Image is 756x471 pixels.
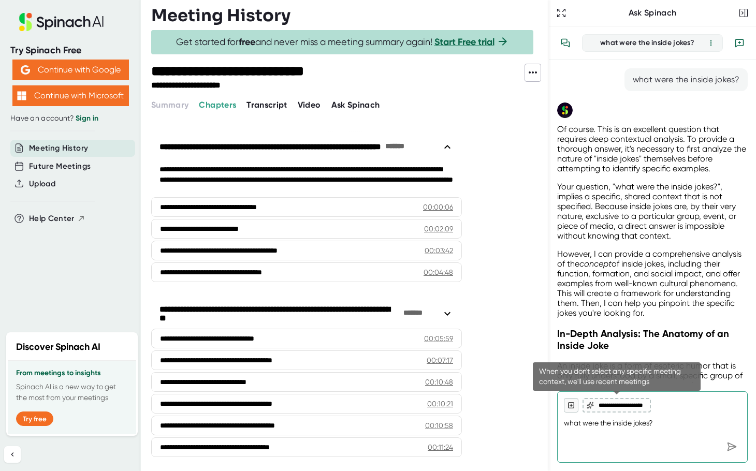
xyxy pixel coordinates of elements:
span: Video [298,100,321,110]
img: Aehbyd4JwY73AAAAAElFTkSuQmCC [21,65,30,75]
button: Expand to Ask Spinach page [554,6,569,20]
span: Transcript [246,100,287,110]
b: free [239,36,255,48]
div: 00:04:48 [424,267,453,277]
div: 00:10:48 [425,377,453,387]
div: 00:00:06 [423,202,453,212]
h2: Discover Spinach AI [16,340,100,354]
button: Close conversation sidebar [736,6,751,20]
button: Ask Spinach [331,99,380,111]
div: Send message [722,437,741,456]
button: Future Meetings [29,160,91,172]
p: However, I can provide a comprehensive analysis of the of inside jokes, including their function,... [557,249,748,318]
h3: Meeting History [151,6,290,25]
div: 00:03:42 [425,245,453,256]
p: Your question, "what were the inside jokes?", implies a specific, shared context that is not spec... [557,182,748,241]
button: Meeting History [29,142,88,154]
button: Transcript [246,99,287,111]
span: Chapters [199,100,236,110]
div: 00:11:24 [428,442,453,452]
button: Chapters [199,99,236,111]
div: 00:07:17 [427,355,453,365]
button: Help Center [29,213,85,225]
p: An inside joke is a form of esoteric humor that is only fully understood by a small, specific gro... [557,361,748,410]
a: Start Free trial [434,36,495,48]
div: Have an account? [10,114,130,123]
button: Video [298,99,321,111]
em: concept [579,259,612,269]
button: Upload [29,178,55,190]
button: Continue with Google [12,60,129,80]
p: Spinach AI is a new way to get the most from your meetings [16,381,128,403]
div: Try Spinach Free [10,45,130,56]
a: Sign in [76,114,98,123]
button: Continue with Microsoft [12,85,129,106]
button: Try free [16,411,53,426]
button: View conversation history [555,33,576,53]
p: Of course. This is an excellent question that requires deep contextual analysis. To provide a tho... [557,124,748,173]
span: Get started for and never miss a meeting summary again! [176,36,509,48]
h3: From meetings to insights [16,369,128,377]
div: 00:02:09 [424,224,453,234]
div: 00:05:59 [424,333,453,344]
div: what were the inside jokes? [589,38,706,48]
strong: In-Depth Analysis: The Anatomy of an Inside Joke [557,328,729,351]
button: Collapse sidebar [4,446,21,463]
div: Ask Spinach [569,8,736,18]
span: Summary [151,100,188,110]
div: what were the inside jokes? [633,75,739,85]
span: Help Center [29,213,75,225]
div: 00:10:21 [427,399,453,409]
div: 00:10:58 [425,420,453,431]
button: Summary [151,99,188,111]
span: Ask Spinach [331,100,380,110]
button: New conversation [729,33,750,53]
